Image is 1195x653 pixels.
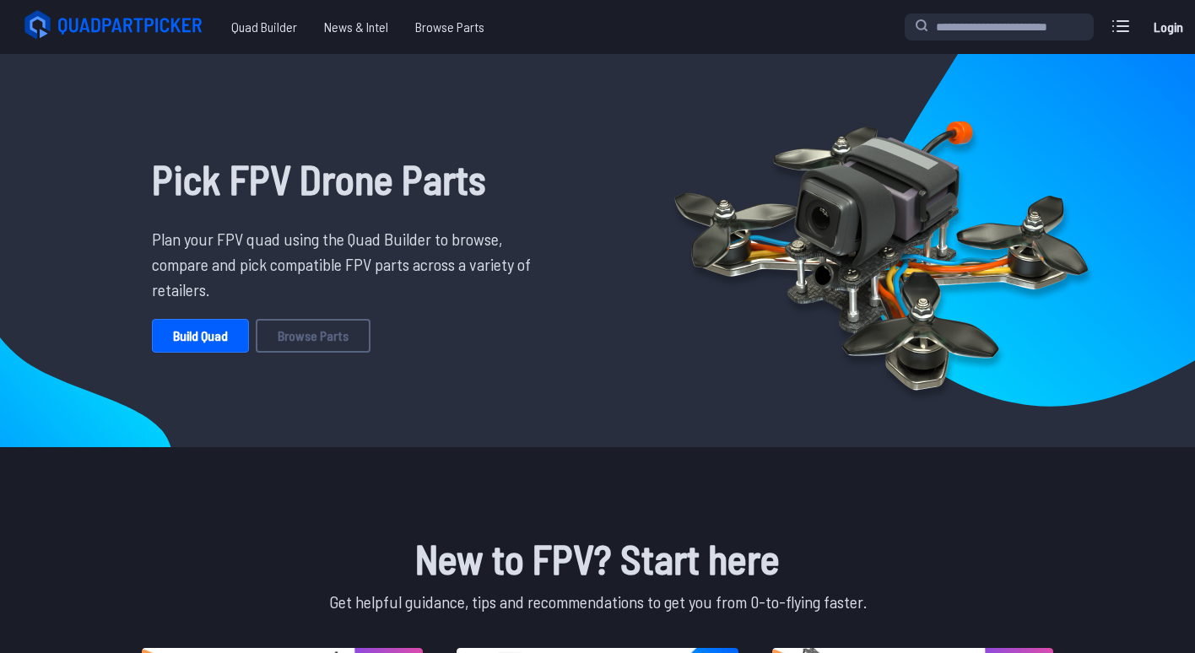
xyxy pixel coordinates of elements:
[138,528,1057,589] h1: New to FPV? Start here
[638,82,1124,419] img: Quadcopter
[152,319,249,353] a: Build Quad
[1148,10,1188,44] a: Login
[152,226,543,302] p: Plan your FPV quad using the Quad Builder to browse, compare and pick compatible FPV parts across...
[402,10,498,44] a: Browse Parts
[256,319,370,353] a: Browse Parts
[311,10,402,44] a: News & Intel
[138,589,1057,614] p: Get helpful guidance, tips and recommendations to get you from 0-to-flying faster.
[218,10,311,44] a: Quad Builder
[152,148,543,209] h1: Pick FPV Drone Parts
